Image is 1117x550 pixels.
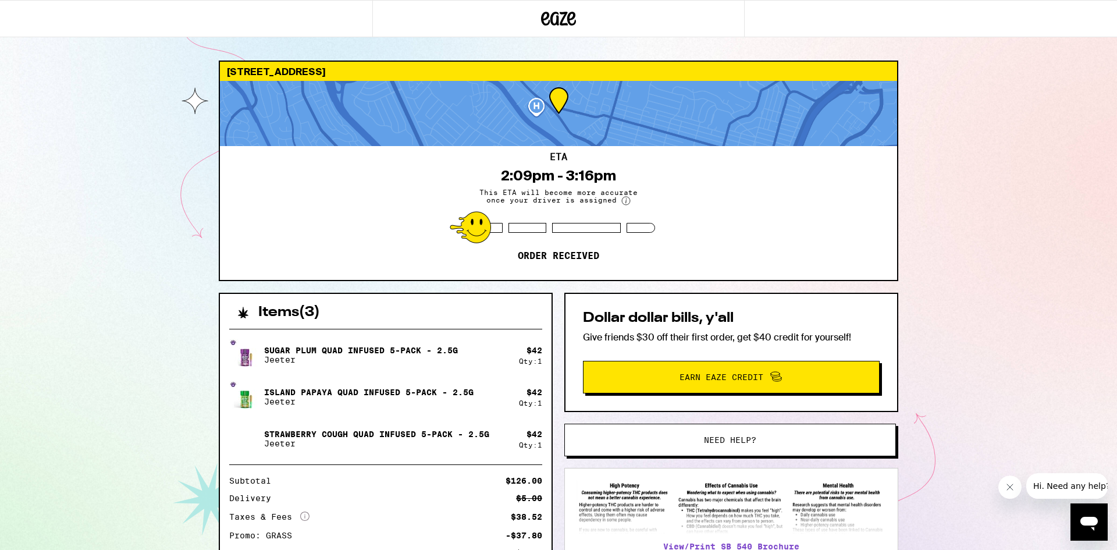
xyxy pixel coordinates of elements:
[264,439,489,448] p: Jeeter
[506,531,542,540] div: -$37.80
[506,477,542,485] div: $126.00
[264,346,458,355] p: Sugar Plum Quad Infused 5-Pack - 2.5g
[550,152,567,162] h2: ETA
[516,494,542,502] div: $5.00
[501,168,616,184] div: 2:09pm - 3:16pm
[519,399,542,407] div: Qty: 1
[1026,473,1108,499] iframe: Message from company
[527,388,542,397] div: $ 42
[471,189,646,205] span: This ETA will become more accurate once your driver is assigned
[998,476,1022,499] iframe: Close message
[7,8,84,17] span: Hi. Need any help?
[229,494,279,502] div: Delivery
[577,480,886,534] img: SB 540 Brochure preview
[220,62,897,81] div: [STREET_ADDRESS]
[229,512,310,522] div: Taxes & Fees
[564,424,896,456] button: Need help?
[583,311,880,325] h2: Dollar dollar bills, y'all
[583,361,880,393] button: Earn Eaze Credit
[264,397,474,406] p: Jeeter
[527,346,542,355] div: $ 42
[680,373,763,381] span: Earn Eaze Credit
[264,430,489,439] p: Strawberry Cough Quad Infused 5-Pack - 2.5g
[229,339,262,371] img: Sugar Plum Quad Infused 5-Pack - 2.5g
[527,430,542,439] div: $ 42
[229,381,262,413] img: Island Papaya Quad Infused 5-Pack - 2.5g
[229,423,262,455] img: Strawberry Cough Quad Infused 5-Pack - 2.5g
[258,306,320,320] h2: Items ( 3 )
[704,436,756,444] span: Need help?
[583,331,880,343] p: Give friends $30 off their first order, get $40 credit for yourself!
[229,531,300,540] div: Promo: GRASS
[519,441,542,449] div: Qty: 1
[518,250,599,262] p: Order received
[519,357,542,365] div: Qty: 1
[1070,503,1108,541] iframe: Button to launch messaging window
[264,355,458,364] p: Jeeter
[511,513,542,521] div: $38.52
[264,388,474,397] p: Island Papaya Quad Infused 5-Pack - 2.5g
[229,477,279,485] div: Subtotal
